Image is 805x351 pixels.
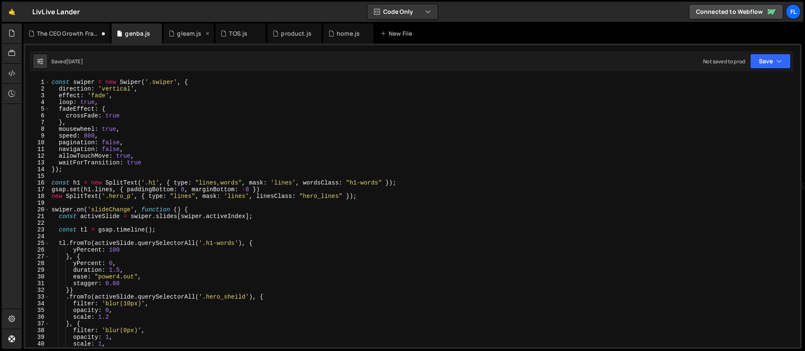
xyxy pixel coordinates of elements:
div: gleam.js [177,29,201,38]
div: Not saved to prod [703,58,745,65]
div: Saved [51,58,83,65]
div: 13 [25,159,50,166]
a: Connected to Webflow [689,4,783,19]
div: 9 [25,133,50,139]
div: 24 [25,233,50,240]
div: [DATE] [66,58,83,65]
div: 15 [25,173,50,179]
div: TOS.js [229,29,247,38]
div: 16 [25,179,50,186]
div: 31 [25,280,50,287]
div: 20 [25,206,50,213]
div: 39 [25,334,50,341]
div: 35 [25,307,50,314]
button: Save [750,54,791,69]
div: 22 [25,220,50,226]
div: 2 [25,86,50,92]
div: home.js [337,29,360,38]
div: 1 [25,79,50,86]
div: 23 [25,226,50,233]
div: 4 [25,99,50,106]
div: 36 [25,314,50,320]
div: 14 [25,166,50,173]
div: 6 [25,112,50,119]
div: 26 [25,247,50,253]
div: 38 [25,327,50,334]
div: product.js [281,29,312,38]
div: 25 [25,240,50,247]
a: Fl [786,4,801,19]
div: 19 [25,200,50,206]
a: 🤙 [2,2,22,22]
div: 33 [25,294,50,300]
div: 17 [25,186,50,193]
div: 37 [25,320,50,327]
div: 34 [25,300,50,307]
div: genba.js [125,29,150,38]
div: 27 [25,253,50,260]
div: 28 [25,260,50,267]
div: 10 [25,139,50,146]
div: 30 [25,273,50,280]
div: 5 [25,106,50,112]
div: 18 [25,193,50,200]
div: 40 [25,341,50,347]
div: 11 [25,146,50,153]
div: 21 [25,213,50,220]
div: LivLive Lander [32,7,80,17]
div: 29 [25,267,50,273]
div: 3 [25,92,50,99]
div: New File [380,29,415,38]
div: 32 [25,287,50,294]
div: The CEO Growth Framework.js [37,29,100,38]
div: 12 [25,153,50,159]
div: 7 [25,119,50,126]
button: Code Only [367,4,438,19]
div: 8 [25,126,50,133]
